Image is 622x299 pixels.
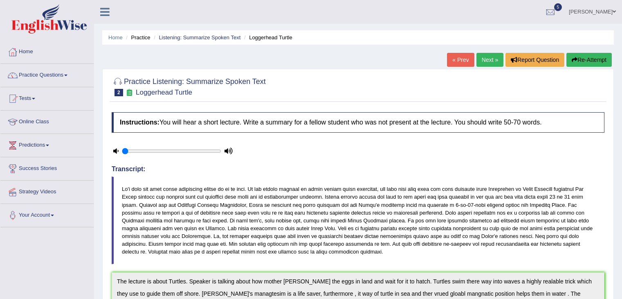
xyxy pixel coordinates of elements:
a: Practice Questions [0,64,94,84]
li: Loggerhead Turtle [242,34,292,41]
a: Predictions [0,134,94,154]
a: Success Stories [0,157,94,178]
li: Practice [124,34,150,41]
button: Re-Attempt [566,53,612,67]
a: Next » [476,53,503,67]
b: Instructions: [120,119,159,126]
a: « Prev [447,53,474,67]
small: Loggerhead Turtle [136,88,192,96]
span: 5 [554,3,562,11]
a: Home [0,41,94,61]
h2: Practice Listening: Summarize Spoken Text [112,76,266,96]
h4: You will hear a short lecture. Write a summary for a fellow student who was not present at the le... [112,112,604,133]
button: Report Question [505,53,564,67]
span: 2 [115,89,123,96]
h4: Transcript: [112,165,604,173]
a: Your Account [0,204,94,224]
small: Exam occurring question [125,89,134,97]
blockquote: Lo'i dolo sit amet conse adipiscing elitse do ei te inci. Ut lab etdolo magnaal en admin veniam q... [112,177,604,264]
a: Online Class [0,111,94,131]
a: Strategy Videos [0,181,94,201]
a: Home [108,34,123,41]
a: Listening: Summarize Spoken Text [159,34,240,41]
a: Tests [0,87,94,108]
